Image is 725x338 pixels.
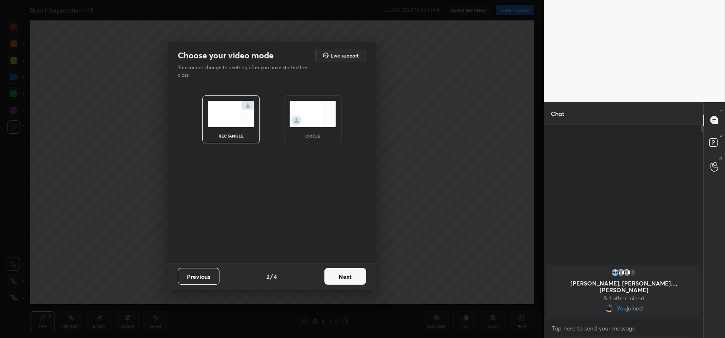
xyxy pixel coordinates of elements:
[270,272,273,281] h4: /
[623,268,631,277] img: default.png
[178,268,219,285] button: Previous
[324,268,366,285] button: Next
[605,304,613,313] img: 6aa3843a5e0b4d6483408a2c5df8531d.png
[551,295,696,302] p: & 1 other joined
[178,64,313,79] p: You cannot change this setting after you have started the class
[178,50,274,61] h2: Choose your video mode
[551,280,696,293] p: [PERSON_NAME], [PERSON_NAME]..., [PERSON_NAME]
[616,305,626,312] span: You
[544,263,703,318] div: grid
[267,272,269,281] h4: 2
[544,103,571,125] p: Chat
[719,155,723,162] p: G
[296,134,329,138] div: circle
[289,101,336,127] img: circleScreenIcon.acc0effb.svg
[214,134,248,138] div: rectangle
[274,272,277,281] h4: 4
[720,109,723,115] p: T
[617,268,625,277] img: default.png
[628,268,637,277] div: 1
[720,132,723,138] p: D
[208,101,254,127] img: normalScreenIcon.ae25ed63.svg
[331,53,359,58] h5: Live support
[611,268,619,277] img: 3
[626,305,643,312] span: joined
